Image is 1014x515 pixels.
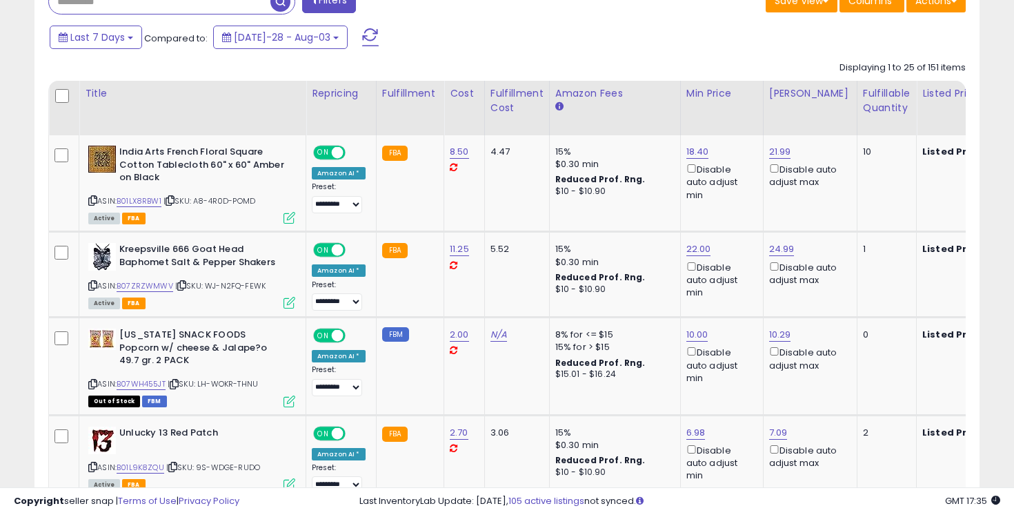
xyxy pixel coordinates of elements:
[315,427,332,439] span: ON
[686,344,753,385] div: Disable auto adjust min
[863,427,906,439] div: 2
[119,427,287,443] b: Unlucky 13 Red Patch
[312,350,366,362] div: Amazon AI *
[122,213,146,224] span: FBA
[88,329,116,350] img: 51gQojBg1bL._SL40_.jpg
[85,86,300,101] div: Title
[88,427,116,454] img: 510l1fS0zLL._SL40_.jpg
[117,378,166,390] a: B07WH455JT
[344,147,366,159] span: OFF
[88,213,120,224] span: All listings currently available for purchase on Amazon
[555,427,670,439] div: 15%
[686,260,753,300] div: Disable auto adjust min
[166,462,260,473] span: | SKU: 9S-WDGE-RUDO
[119,329,287,371] b: [US_STATE] SNACK FOODS Popcorn w/ cheese & Jalape?o 49.7 gr. 2 PACK
[555,243,670,255] div: 15%
[922,242,985,255] b: Listed Price:
[312,182,366,213] div: Preset:
[234,30,330,44] span: [DATE]-28 - Aug-03
[769,344,846,371] div: Disable auto adjust max
[213,26,348,49] button: [DATE]-28 - Aug-03
[344,427,366,439] span: OFF
[769,162,846,188] div: Disable auto adjust max
[490,146,539,158] div: 4.47
[88,396,140,407] span: All listings that are currently out of stock and unavailable for purchase on Amazon
[14,495,239,508] div: seller snap | |
[555,439,670,451] div: $0.30 min
[922,328,985,341] b: Listed Price:
[508,494,584,507] a: 105 active listings
[70,30,125,44] span: Last 7 Days
[490,86,544,115] div: Fulfillment Cost
[686,242,711,256] a: 22.00
[555,369,670,380] div: $15.01 - $16.24
[922,426,985,439] b: Listed Price:
[344,244,366,256] span: OFF
[117,462,164,474] a: B01L9K8ZQU
[119,146,287,188] b: India Arts French Floral Square Cotton Tablecloth 60" x 60" Amber on Black
[555,341,670,353] div: 15% for > $15
[769,426,788,440] a: 7.09
[863,329,906,341] div: 0
[315,330,332,342] span: ON
[312,280,366,311] div: Preset:
[450,86,479,101] div: Cost
[144,32,208,45] span: Compared to:
[14,494,64,507] strong: Copyright
[450,426,468,440] a: 2.70
[555,256,670,269] div: $0.30 min
[312,448,366,460] div: Amazon AI *
[117,195,161,207] a: B01LX8RBW1
[769,242,795,256] a: 24.99
[382,427,408,442] small: FBA
[450,328,469,342] a: 2.00
[88,298,120,309] span: All listings currently available for purchase on Amazon
[555,86,675,101] div: Amazon Fees
[450,145,469,159] a: 8.50
[922,145,985,158] b: Listed Price:
[555,329,670,341] div: 8% for <= $15
[344,330,366,342] span: OFF
[686,443,753,483] div: Disable auto adjust min
[555,284,670,295] div: $10 - $10.90
[312,86,370,101] div: Repricing
[555,158,670,171] div: $0.30 min
[769,145,791,159] a: 21.99
[315,147,332,159] span: ON
[50,26,142,49] button: Last 7 Days
[168,378,258,389] span: | SKU: LH-WOKR-THNU
[312,463,366,494] div: Preset:
[142,396,167,407] span: FBM
[490,328,507,342] a: N/A
[122,298,146,309] span: FBA
[686,328,708,342] a: 10.00
[312,365,366,396] div: Preset:
[315,244,332,256] span: ON
[450,242,469,256] a: 11.25
[382,146,408,161] small: FBA
[769,86,851,101] div: [PERSON_NAME]
[490,243,539,255] div: 5.52
[555,467,670,478] div: $10 - $10.90
[555,173,646,185] b: Reduced Prof. Rng.
[686,145,709,159] a: 18.40
[769,260,846,286] div: Disable auto adjust max
[382,243,408,258] small: FBA
[555,454,646,466] b: Reduced Prof. Rng.
[118,494,177,507] a: Terms of Use
[312,264,366,277] div: Amazon AI *
[555,146,670,158] div: 15%
[88,329,295,405] div: ASIN:
[686,162,753,202] div: Disable auto adjust min
[163,195,255,206] span: | SKU: A8-4R0D-POMD
[555,357,646,369] b: Reduced Prof. Rng.
[117,280,173,292] a: B07ZRZWMWV
[863,243,906,255] div: 1
[490,427,539,439] div: 3.06
[382,327,409,342] small: FBM
[686,86,757,101] div: Min Price
[839,61,966,75] div: Displaying 1 to 25 of 151 items
[175,280,266,291] span: | SKU: WJ-N2FQ-FEWK
[88,243,295,307] div: ASIN:
[88,427,295,489] div: ASIN:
